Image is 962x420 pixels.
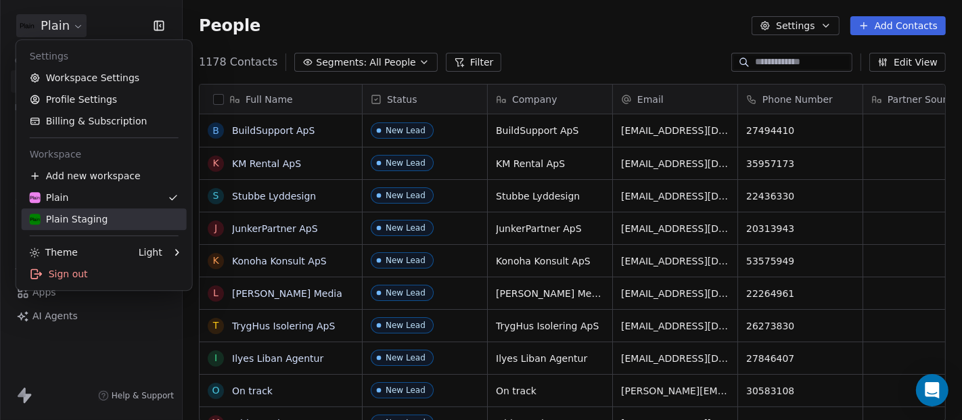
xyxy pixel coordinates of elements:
[22,165,187,187] div: Add new workspace
[22,143,187,165] div: Workspace
[30,212,108,226] div: Plain Staging
[30,191,69,204] div: Plain
[22,67,187,89] a: Workspace Settings
[22,263,187,285] div: Sign out
[30,214,41,225] img: Plain-Logo-Tile.png
[22,45,187,67] div: Settings
[22,110,187,132] a: Billing & Subscription
[30,246,78,259] div: Theme
[139,246,162,259] div: Light
[22,89,187,110] a: Profile Settings
[30,192,41,203] img: Plain-Logo-Tile.png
